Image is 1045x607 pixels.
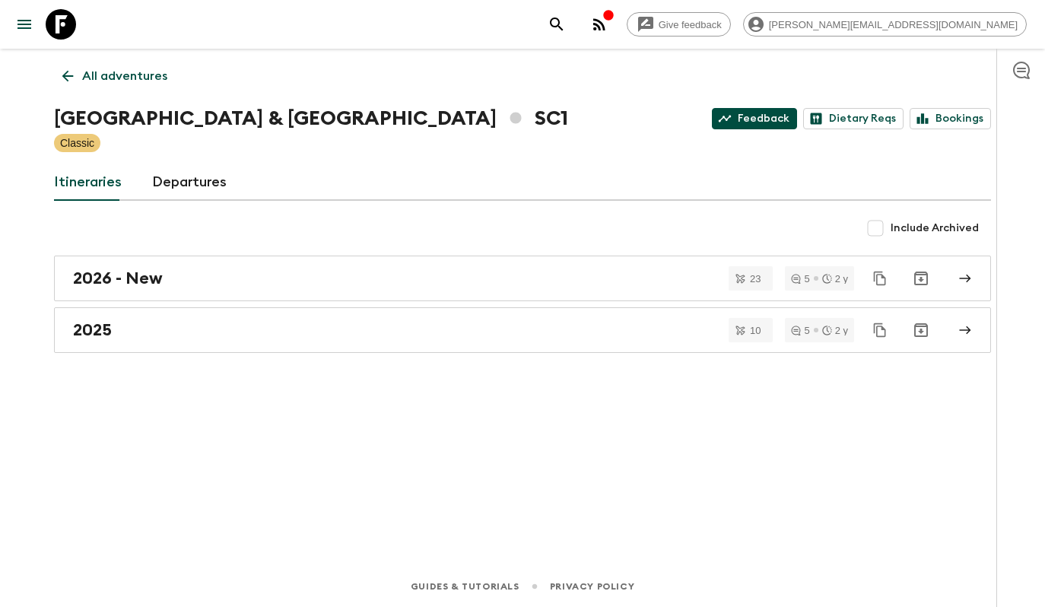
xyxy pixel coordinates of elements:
[741,274,770,284] span: 23
[152,164,227,201] a: Departures
[411,578,519,595] a: Guides & Tutorials
[54,164,122,201] a: Itineraries
[54,256,991,301] a: 2026 - New
[743,12,1027,37] div: [PERSON_NAME][EMAIL_ADDRESS][DOMAIN_NAME]
[891,221,979,236] span: Include Archived
[54,307,991,353] a: 2025
[866,265,894,292] button: Duplicate
[73,269,163,288] h2: 2026 - New
[54,61,176,91] a: All adventures
[803,108,904,129] a: Dietary Reqs
[82,67,167,85] p: All adventures
[822,326,848,335] div: 2 y
[54,103,568,134] h1: [GEOGRAPHIC_DATA] & [GEOGRAPHIC_DATA] SC1
[627,12,731,37] a: Give feedback
[791,274,809,284] div: 5
[910,108,991,129] a: Bookings
[866,316,894,344] button: Duplicate
[741,326,770,335] span: 10
[761,19,1026,30] span: [PERSON_NAME][EMAIL_ADDRESS][DOMAIN_NAME]
[73,320,112,340] h2: 2025
[9,9,40,40] button: menu
[550,578,634,595] a: Privacy Policy
[906,263,936,294] button: Archive
[791,326,809,335] div: 5
[712,108,797,129] a: Feedback
[542,9,572,40] button: search adventures
[906,315,936,345] button: Archive
[822,274,848,284] div: 2 y
[60,135,94,151] p: Classic
[650,19,730,30] span: Give feedback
